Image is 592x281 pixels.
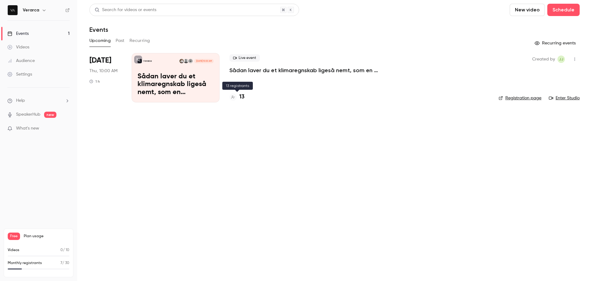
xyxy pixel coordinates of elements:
[23,7,39,13] h6: Verarca
[138,73,214,97] p: Sådan laver du et klimaregnskab ligeså nemt, som en resultatopgørelse
[184,59,188,63] img: Dan Skovgaard
[7,71,32,77] div: Settings
[116,36,125,46] button: Past
[89,36,111,46] button: Upcoming
[559,56,563,63] span: Jj
[60,260,69,266] p: / 30
[532,38,580,48] button: Recurring events
[60,247,69,253] p: / 10
[16,97,25,104] span: Help
[89,26,108,33] h1: Events
[8,247,19,253] p: Videos
[16,111,40,118] a: SpeakerHub
[229,54,260,62] span: Live event
[7,97,70,104] li: help-dropdown-opener
[60,248,63,252] span: 0
[143,60,152,63] p: Verarca
[194,59,213,63] span: [DATE] 10:00 AM
[44,112,56,118] span: new
[24,234,69,239] span: Plan usage
[557,56,565,63] span: Jonas jkr+wemarket@wemarket.dk
[62,126,70,131] iframe: Noticeable Trigger
[8,260,42,266] p: Monthly registrants
[499,95,541,101] a: Registration page
[239,93,245,101] h4: 13
[89,68,117,74] span: Thu, 10:00 AM
[532,56,555,63] span: Created by
[188,59,193,63] img: Søren Højberg
[132,53,220,102] a: Sådan laver du et klimaregnskab ligeså nemt, som en resultatopgørelseVerarcaSøren HøjbergDan Skov...
[179,59,184,63] img: Søren Orluf
[7,58,35,64] div: Audience
[547,4,580,16] button: Schedule
[7,31,29,37] div: Events
[7,44,29,50] div: Videos
[89,56,111,65] span: [DATE]
[129,36,150,46] button: Recurring
[8,233,20,240] span: Free
[60,261,62,265] span: 7
[89,79,100,84] div: 1 h
[510,4,545,16] button: New video
[229,93,245,101] a: 13
[95,7,156,13] div: Search for videos or events
[89,53,122,102] div: Oct 23 Thu, 10:00 AM (Europe/Copenhagen)
[229,67,414,74] a: Sådan laver du et klimaregnskab ligeså nemt, som en resultatopgørelse
[16,125,39,132] span: What's new
[549,95,580,101] a: Enter Studio
[8,5,18,15] img: Verarca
